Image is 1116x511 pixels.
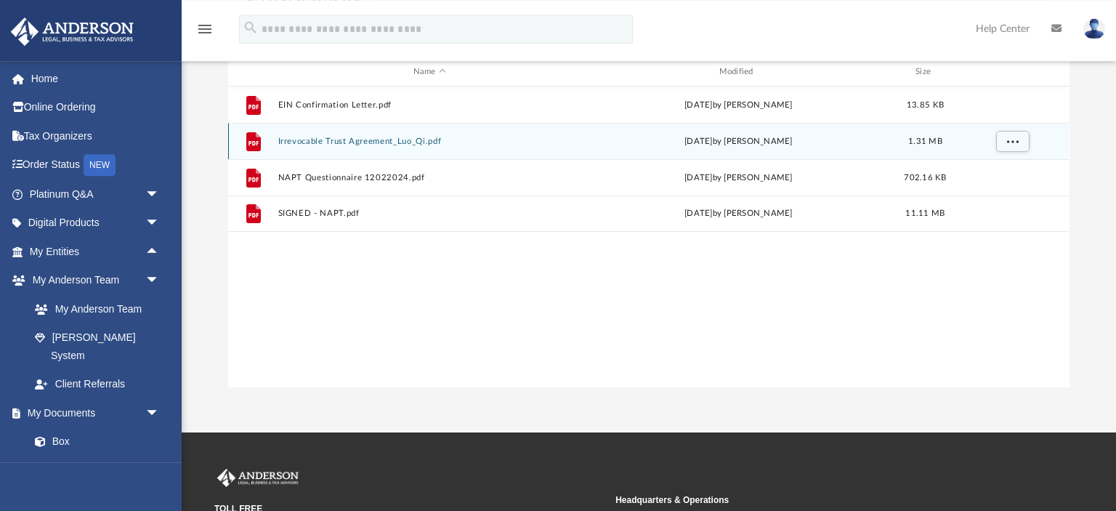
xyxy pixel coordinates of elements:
span: arrow_drop_down [145,398,174,428]
div: Modified [587,65,890,79]
img: Anderson Advisors Platinum Portal [214,469,302,488]
button: EIN Confirmation Letter.pdf [278,100,581,110]
span: arrow_drop_down [145,180,174,209]
button: More options [996,131,1030,153]
img: Anderson Advisors Platinum Portal [7,17,138,46]
small: Headquarters & Operations [615,494,1006,507]
div: Size [897,65,955,79]
div: Name [278,65,581,79]
a: Digital Productsarrow_drop_down [10,209,182,238]
a: Box [20,427,167,456]
a: Client Referrals [20,370,174,399]
a: Online Ordering [10,93,182,122]
div: id [961,65,1063,79]
img: User Pic [1083,18,1105,39]
span: [DATE] [684,137,713,145]
span: 702.16 KB [905,174,947,182]
button: Irrevocable Trust Agreement_Luo_Qi.pdf [278,137,581,146]
i: menu [196,20,214,38]
div: NEW [84,154,116,176]
a: My Entitiesarrow_drop_up [10,237,182,266]
button: NAPT Questionnaire 12022024.pdf [278,173,581,182]
a: Home [10,64,182,93]
a: My Documentsarrow_drop_down [10,398,174,427]
a: [PERSON_NAME] System [20,323,174,370]
div: [DATE] by [PERSON_NAME] [587,207,890,220]
div: [DATE] by [PERSON_NAME] [587,172,890,185]
a: Platinum Q&Aarrow_drop_down [10,180,182,209]
div: by [PERSON_NAME] [587,135,890,148]
span: 13.85 KB [907,101,944,109]
span: arrow_drop_down [145,266,174,296]
a: menu [196,28,214,38]
div: [DATE] by [PERSON_NAME] [587,99,890,112]
a: Tax Organizers [10,121,182,150]
i: search [243,20,259,36]
a: Order StatusNEW [10,150,182,180]
span: 1.31 MB [908,137,942,145]
button: SIGNED - NAPT.pdf [278,209,581,218]
div: grid [228,86,1069,387]
a: My Anderson Teamarrow_drop_down [10,266,174,295]
span: arrow_drop_down [145,209,174,238]
a: My Anderson Team [20,294,167,323]
a: Meeting Minutes [20,456,174,485]
div: id [235,65,271,79]
span: 11.11 MB [906,209,945,217]
span: arrow_drop_up [145,237,174,267]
